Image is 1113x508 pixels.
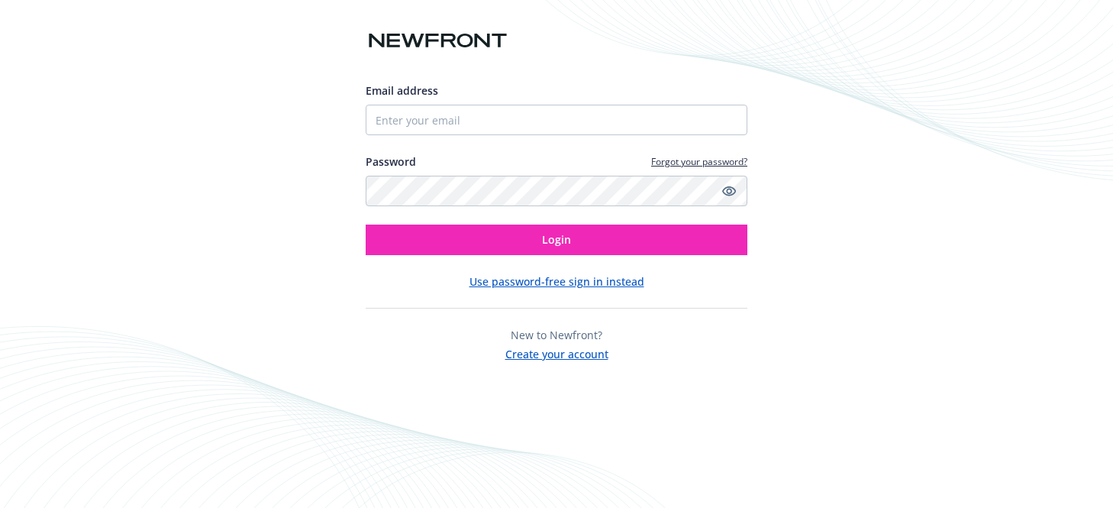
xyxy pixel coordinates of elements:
[720,182,738,200] a: Show password
[542,232,571,247] span: Login
[366,176,747,206] input: Enter your password
[651,155,747,168] a: Forgot your password?
[366,28,510,54] img: Newfront logo
[366,154,416,170] label: Password
[511,328,602,342] span: New to Newfront?
[366,105,747,135] input: Enter your email
[366,83,438,98] span: Email address
[469,273,644,290] button: Use password-free sign in instead
[505,343,608,362] button: Create your account
[366,225,747,255] button: Login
